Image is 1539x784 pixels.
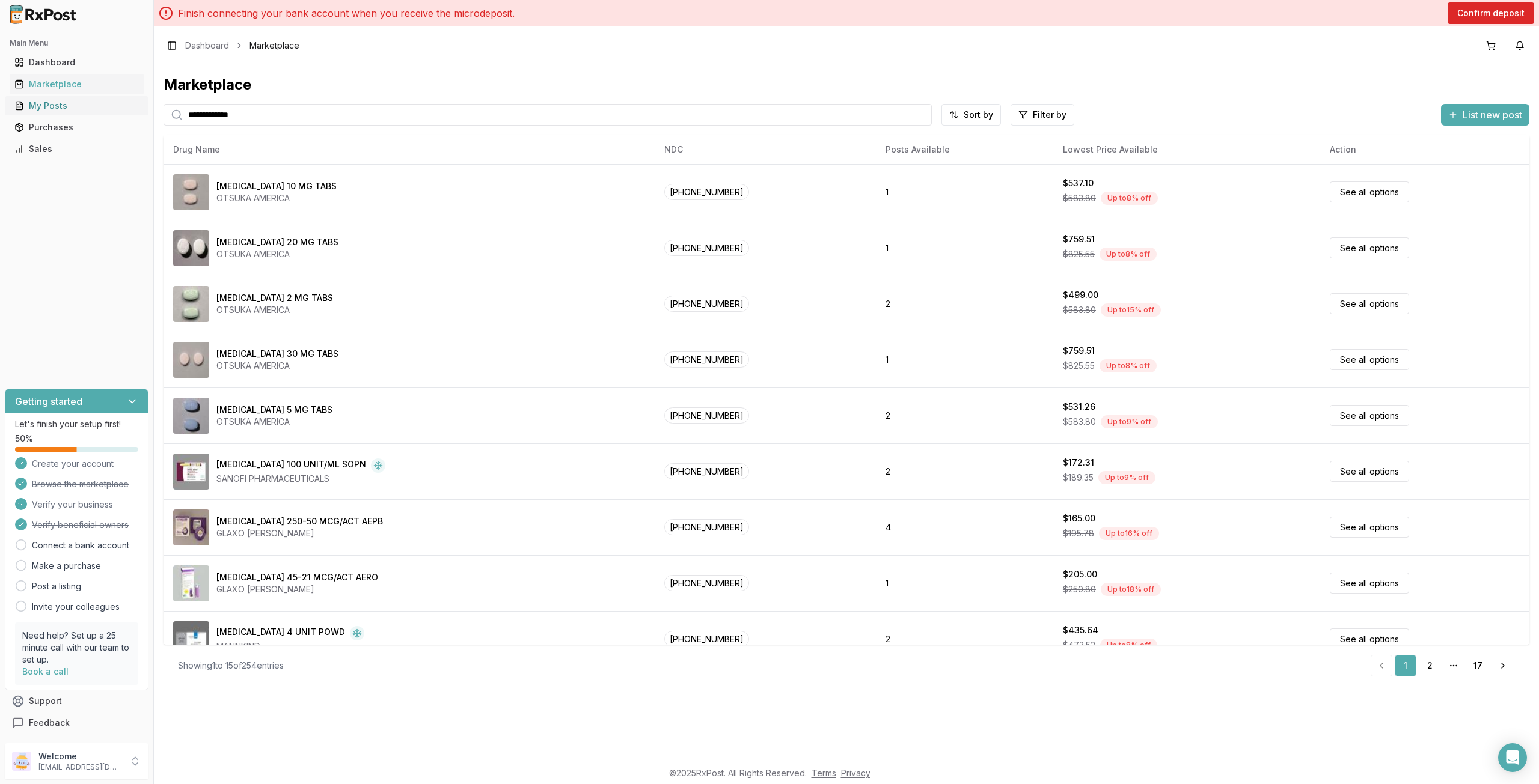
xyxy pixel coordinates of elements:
[216,236,338,248] div: [MEDICAL_DATA] 20 MG TABS
[1498,743,1527,772] div: Open Intercom Messenger
[178,6,515,20] p: Finish connecting your bank account when you receive the microdeposit.
[1100,248,1157,261] div: Up to 8 % off
[15,418,138,430] p: Let's finish your setup first!
[1371,655,1515,676] nav: pagination
[1100,639,1157,652] div: Up to 8 % off
[32,519,129,531] span: Verify beneficial owners
[664,519,749,535] span: [PHONE_NUMBER]
[1330,293,1409,314] a: See all options
[941,104,1001,126] button: Sort by
[15,394,82,409] h3: Getting started
[1320,135,1529,164] th: Action
[173,342,209,378] img: Abilify 30 MG TABS
[1098,471,1155,484] div: Up to 9 % off
[249,40,299,52] span: Marketplace
[1330,349,1409,370] a: See all options
[14,143,139,155] div: Sales
[1063,360,1095,372] span: $825.55
[1063,639,1095,651] span: $473.52
[5,5,82,24] img: RxPost Logo
[10,95,144,117] a: My Posts
[1063,233,1095,245] div: $759.51
[812,768,836,778] a: Terms
[664,407,749,424] span: [PHONE_NUMBER]
[1100,359,1157,372] div: Up to 8 % off
[1063,624,1098,636] div: $435.64
[10,73,144,95] a: Marketplace
[876,387,1053,443] td: 2
[173,454,209,490] img: Admelog SoloStar 100 UNIT/ML SOPN
[216,473,385,485] div: SANOFI PHARMACEUTICALS
[164,135,655,164] th: Drug Name
[29,717,70,729] span: Feedback
[216,348,338,360] div: [MEDICAL_DATA] 30 MG TABS
[841,768,870,778] a: Privacy
[38,750,122,762] p: Welcome
[1441,110,1529,122] a: List new post
[5,96,148,115] button: My Posts
[216,248,338,260] div: OTSUKA AMERICA
[14,121,139,133] div: Purchases
[173,230,209,266] img: Abilify 20 MG TABS
[1099,527,1159,540] div: Up to 16 % off
[173,174,209,210] img: Abilify 10 MG TABS
[876,276,1053,332] td: 2
[173,509,209,545] img: Advair Diskus 250-50 MCG/ACT AEPB
[1053,135,1320,164] th: Lowest Price Available
[1419,655,1440,676] a: 2
[1330,517,1409,538] a: See all options
[216,180,337,192] div: [MEDICAL_DATA] 10 MG TABS
[15,433,33,445] span: 50 %
[876,164,1053,220] td: 1
[1011,104,1074,126] button: Filter by
[1491,655,1515,676] a: Go to next page
[1063,192,1096,204] span: $583.80
[1330,181,1409,202] a: See all options
[38,762,122,772] p: [EMAIL_ADDRESS][DOMAIN_NAME]
[164,75,1529,94] div: Marketplace
[22,630,131,666] p: Need help? Set up a 25 minute call with our team to set up.
[1441,104,1529,126] button: List new post
[5,690,148,712] button: Support
[655,135,875,164] th: NDC
[185,40,299,52] nav: breadcrumb
[1448,2,1534,24] button: Confirm deposit
[1330,628,1409,649] a: See all options
[1033,109,1066,121] span: Filter by
[876,332,1053,387] td: 1
[5,712,148,734] button: Feedback
[664,351,749,368] span: [PHONE_NUMBER]
[32,560,101,572] a: Make a purchase
[5,74,148,94] button: Marketplace
[1463,108,1522,122] span: List new post
[32,499,113,511] span: Verify your business
[14,78,139,90] div: Marketplace
[1063,568,1097,580] div: $205.00
[173,565,209,601] img: Advair HFA 45-21 MCG/ACT AERO
[173,621,209,657] img: Afrezza 4 UNIT POWD
[173,398,209,434] img: Abilify 5 MG TABS
[1063,457,1094,469] div: $172.31
[216,626,345,640] div: [MEDICAL_DATA] 4 UNIT POWD
[10,138,144,160] a: Sales
[1063,416,1096,428] span: $583.80
[1063,527,1094,539] span: $195.78
[1063,289,1098,301] div: $499.00
[1330,461,1409,482] a: See all options
[10,117,144,138] a: Purchases
[12,752,31,771] img: User avatar
[1467,655,1489,676] a: 17
[1063,512,1095,524] div: $165.00
[1101,303,1161,317] div: Up to 15 % off
[964,109,993,121] span: Sort by
[22,666,69,676] a: Book a call
[216,304,333,316] div: OTSUKA AMERICA
[32,601,120,613] a: Invite your colleagues
[216,583,378,595] div: GLAXO [PERSON_NAME]
[32,539,129,552] a: Connect a bank account
[216,404,332,416] div: [MEDICAL_DATA] 5 MG TABS
[664,575,749,591] span: [PHONE_NUMBER]
[876,499,1053,555] td: 4
[1101,192,1158,205] div: Up to 8 % off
